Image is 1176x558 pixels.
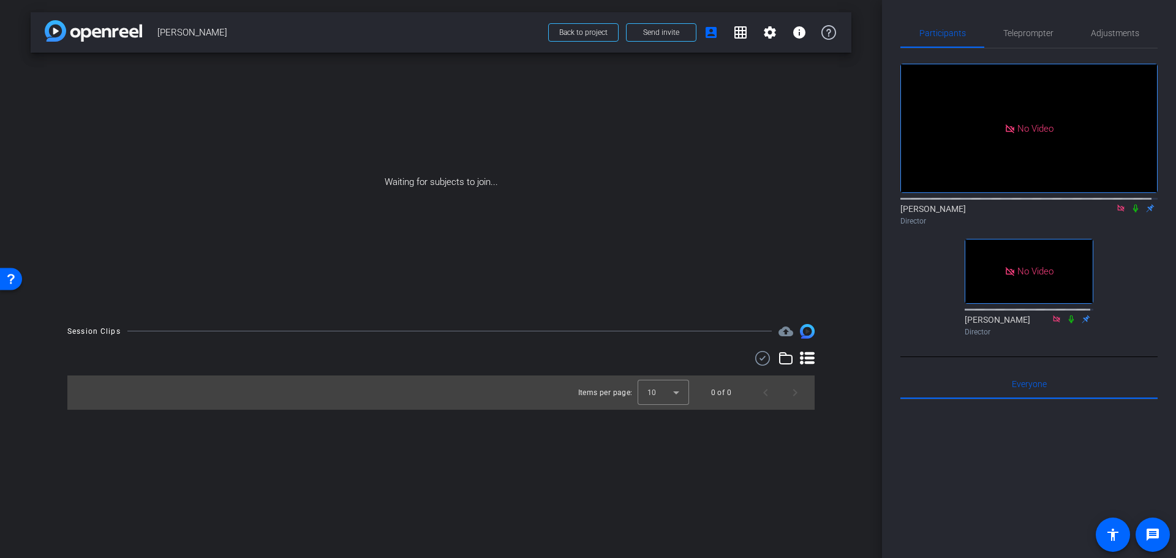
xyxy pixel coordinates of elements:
span: Adjustments [1091,29,1139,37]
span: Everyone [1012,380,1047,388]
div: Director [900,216,1158,227]
span: [PERSON_NAME] [157,20,541,45]
mat-icon: grid_on [733,25,748,40]
div: Waiting for subjects to join... [31,53,851,312]
div: Session Clips [67,325,121,337]
button: Back to project [548,23,619,42]
button: Next page [780,378,810,407]
span: Back to project [559,28,608,37]
mat-icon: cloud_upload [778,324,793,339]
img: Session clips [800,324,815,339]
span: Destinations for your clips [778,324,793,339]
div: 0 of 0 [711,386,731,399]
span: Participants [919,29,966,37]
mat-icon: info [792,25,807,40]
div: [PERSON_NAME] [965,314,1093,337]
div: Items per page: [578,386,633,399]
span: No Video [1017,123,1053,134]
mat-icon: accessibility [1106,527,1120,542]
div: [PERSON_NAME] [900,203,1158,227]
span: Teleprompter [1003,29,1053,37]
mat-icon: settings [763,25,777,40]
button: Send invite [626,23,696,42]
span: No Video [1017,266,1053,277]
div: Director [965,326,1093,337]
mat-icon: message [1145,527,1160,542]
img: app-logo [45,20,142,42]
span: Send invite [643,28,679,37]
mat-icon: account_box [704,25,718,40]
button: Previous page [751,378,780,407]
